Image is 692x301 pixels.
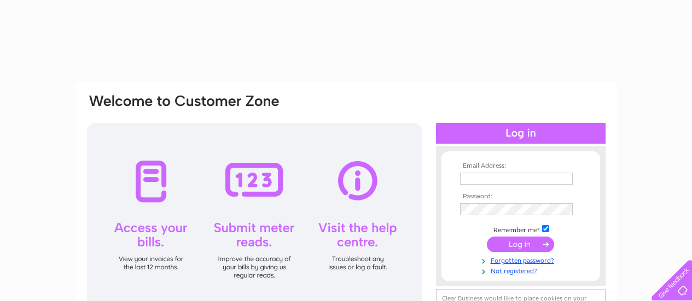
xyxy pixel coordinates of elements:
a: Not registered? [460,265,584,275]
input: Submit [487,237,554,252]
img: npw-badge-icon-locked.svg [560,174,568,183]
img: npw-badge-icon-locked.svg [560,205,568,214]
th: Password: [457,193,584,200]
a: Forgotten password? [460,255,584,265]
td: Remember me? [457,223,584,234]
th: Email Address: [457,162,584,170]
